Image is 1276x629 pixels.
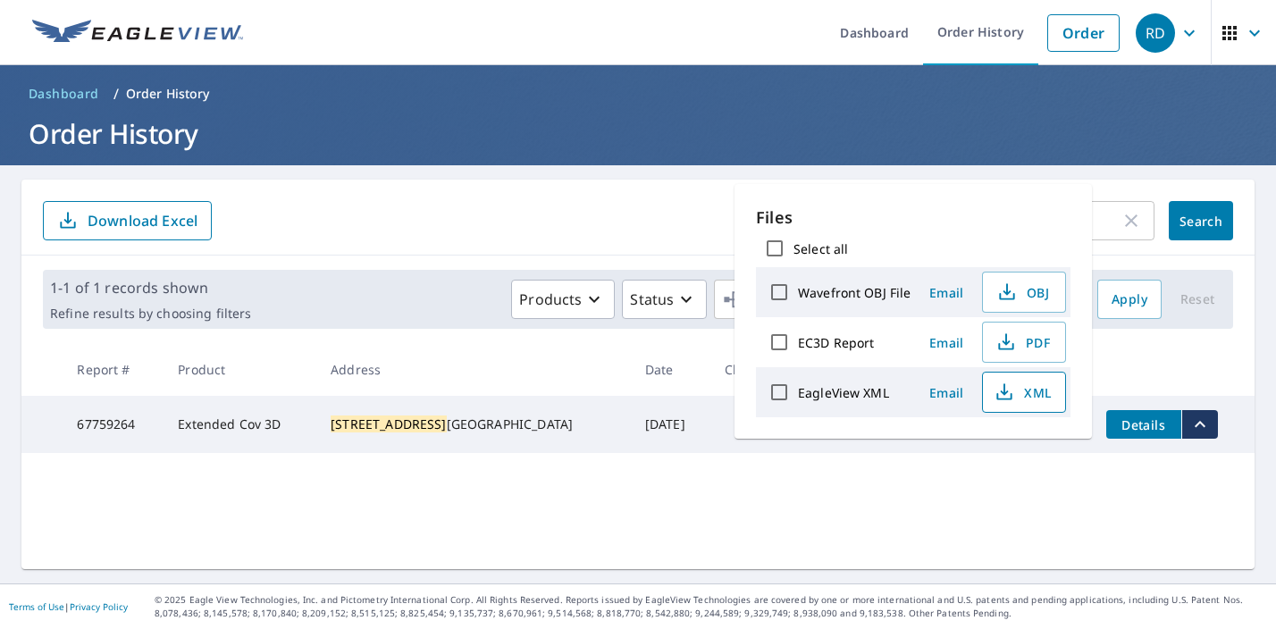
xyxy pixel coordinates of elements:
[316,343,631,396] th: Address
[756,205,1070,230] p: Files
[722,289,782,311] span: Orgs
[631,396,710,453] td: [DATE]
[918,329,975,356] button: Email
[1136,13,1175,53] div: RD
[918,279,975,306] button: Email
[793,240,848,257] label: Select all
[994,331,1051,353] span: PDF
[50,306,251,322] p: Refine results by choosing filters
[1106,410,1181,439] button: detailsBtn-67759264
[126,85,210,103] p: Order History
[88,211,197,231] p: Download Excel
[925,384,968,401] span: Email
[982,322,1066,363] button: PDF
[331,415,446,432] mark: [STREET_ADDRESS]
[630,289,674,310] p: Status
[43,201,212,240] button: Download Excel
[714,280,815,319] button: Orgs
[982,372,1066,413] button: XML
[63,396,164,453] td: 67759264
[32,20,243,46] img: EV Logo
[1169,201,1233,240] button: Search
[994,281,1051,303] span: OBJ
[21,115,1255,152] h1: Order History
[1183,213,1219,230] span: Search
[113,83,119,105] li: /
[9,600,64,613] a: Terms of Use
[798,384,889,401] label: EagleView XML
[925,334,968,351] span: Email
[798,334,874,351] label: EC3D Report
[70,600,128,613] a: Privacy Policy
[925,284,968,301] span: Email
[982,272,1066,313] button: OBJ
[50,277,251,298] p: 1-1 of 1 records shown
[1112,289,1147,311] span: Apply
[21,80,1255,108] nav: breadcrumb
[710,343,804,396] th: Claim ID
[29,85,99,103] span: Dashboard
[155,593,1267,620] p: © 2025 Eagle View Technologies, Inc. and Pictometry International Corp. All Rights Reserved. Repo...
[622,280,707,319] button: Status
[918,379,975,407] button: Email
[1181,410,1218,439] button: filesDropdownBtn-67759264
[798,284,911,301] label: Wavefront OBJ File
[994,382,1051,403] span: XML
[63,343,164,396] th: Report #
[164,396,316,453] td: Extended Cov 3D
[21,80,106,108] a: Dashboard
[631,343,710,396] th: Date
[519,289,582,310] p: Products
[511,280,615,319] button: Products
[1047,14,1120,52] a: Order
[9,601,128,612] p: |
[164,343,316,396] th: Product
[1097,280,1162,319] button: Apply
[331,415,617,433] div: [GEOGRAPHIC_DATA]
[1117,416,1171,433] span: Details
